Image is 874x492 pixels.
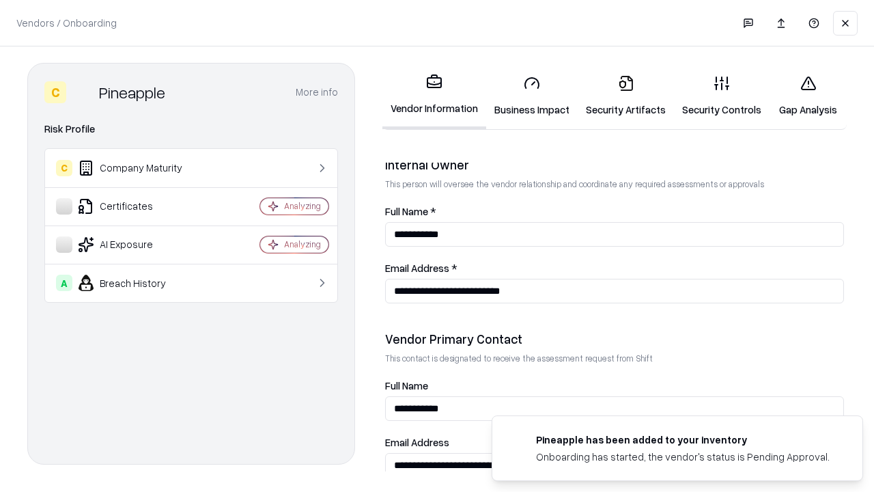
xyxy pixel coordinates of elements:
a: Vendor Information [382,63,486,129]
p: This contact is designated to receive the assessment request from Shift [385,353,844,364]
div: Risk Profile [44,121,338,137]
div: Certificates [56,198,219,215]
div: Onboarding has started, the vendor's status is Pending Approval. [536,450,830,464]
p: This person will oversee the vendor relationship and coordinate any required assessments or appro... [385,178,844,190]
label: Full Name * [385,206,844,217]
label: Email Address [385,437,844,448]
a: Business Impact [486,64,578,128]
a: Gap Analysis [770,64,847,128]
div: Internal Owner [385,156,844,173]
a: Security Artifacts [578,64,674,128]
a: Security Controls [674,64,770,128]
img: pineappleenergy.com [509,433,525,449]
div: C [44,81,66,103]
div: Pineapple has been added to your inventory [536,433,830,447]
p: Vendors / Onboarding [16,16,117,30]
label: Email Address * [385,263,844,273]
img: Pineapple [72,81,94,103]
div: Analyzing [284,238,321,250]
label: Full Name [385,381,844,391]
div: AI Exposure [56,236,219,253]
div: C [56,160,72,176]
div: Pineapple [99,81,165,103]
div: Company Maturity [56,160,219,176]
button: More info [296,80,338,105]
div: Breach History [56,275,219,291]
div: Vendor Primary Contact [385,331,844,347]
div: A [56,275,72,291]
div: Analyzing [284,200,321,212]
